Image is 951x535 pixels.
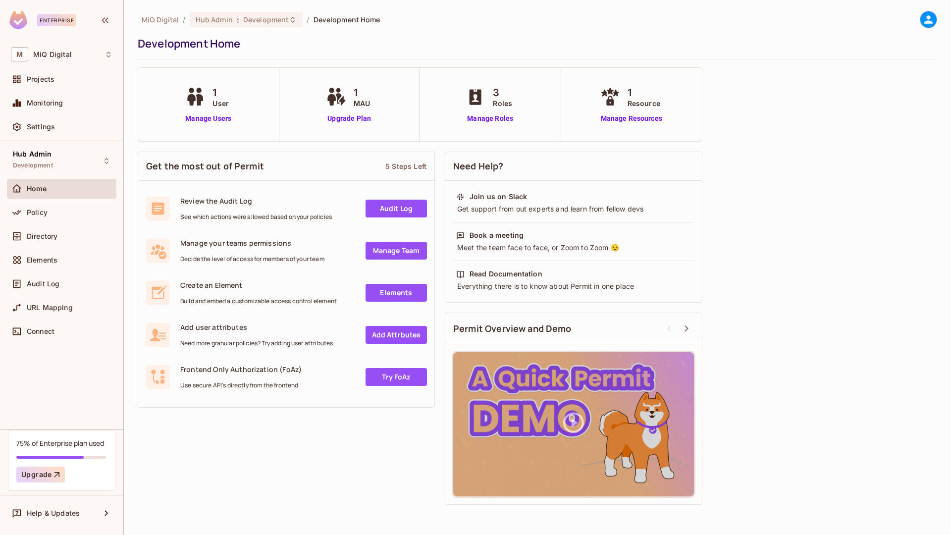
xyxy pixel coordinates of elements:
span: MAU [354,98,370,108]
div: Development Home [138,36,932,51]
span: Help & Updates [27,509,80,517]
span: Settings [27,123,55,131]
span: Decide the level of access for members of your team [180,255,324,263]
a: Manage Resources [598,113,665,124]
span: Development Home [314,15,380,24]
span: 3 [493,85,512,100]
span: Home [27,185,47,193]
span: 1 [354,85,370,100]
span: : [236,16,240,24]
span: Development [243,15,289,24]
span: Build and embed a customizable access control element [180,297,337,305]
span: 1 [212,85,229,100]
div: Enterprise [37,14,76,26]
span: URL Mapping [27,304,73,312]
span: Hub Admin [13,150,52,158]
span: M [11,47,28,61]
div: Join us on Slack [470,192,527,202]
a: Upgrade Plan [324,113,375,124]
a: Add Attrbutes [366,326,427,344]
div: Read Documentation [470,269,542,279]
span: Development [13,161,53,169]
span: Create an Element [180,280,337,290]
a: Try FoAz [366,368,427,386]
span: Permit Overview and Demo [453,322,572,335]
span: Connect [27,327,54,335]
span: Manage your teams permissions [180,238,324,248]
span: See which actions were allowed based on your policies [180,213,332,221]
span: the active workspace [142,15,179,24]
a: Manage Team [366,242,427,260]
span: Frontend Only Authorization (FoAz) [180,365,302,374]
span: Hub Admin [196,15,233,24]
a: Elements [366,284,427,302]
span: Policy [27,209,48,216]
span: 1 [628,85,660,100]
span: Use secure API's directly from the frontend [180,381,302,389]
li: / [183,15,185,24]
div: Get support from out experts and learn from fellow devs [456,204,691,214]
span: Review the Audit Log [180,196,332,206]
span: Projects [27,75,54,83]
span: Need Help? [453,160,504,172]
span: Elements [27,256,57,264]
span: User [212,98,229,108]
li: / [307,15,309,24]
div: 5 Steps Left [385,161,426,171]
span: Need more granular policies? Try adding user attributes [180,339,333,347]
div: Book a meeting [470,230,524,240]
img: SReyMgAAAABJRU5ErkJggg== [9,11,27,29]
span: Monitoring [27,99,63,107]
a: Audit Log [366,200,427,217]
span: Add user attributes [180,322,333,332]
div: Meet the team face to face, or Zoom to Zoom 😉 [456,243,691,253]
span: Directory [27,232,57,240]
div: 75% of Enterprise plan used [16,438,104,448]
span: Audit Log [27,280,59,288]
span: Workspace: MiQ Digital [33,51,72,58]
button: Upgrade [16,467,65,482]
span: Get the most out of Permit [146,160,264,172]
a: Manage Roles [463,113,517,124]
div: Everything there is to know about Permit in one place [456,281,691,291]
span: Resource [628,98,660,108]
span: Roles [493,98,512,108]
a: Manage Users [183,113,234,124]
